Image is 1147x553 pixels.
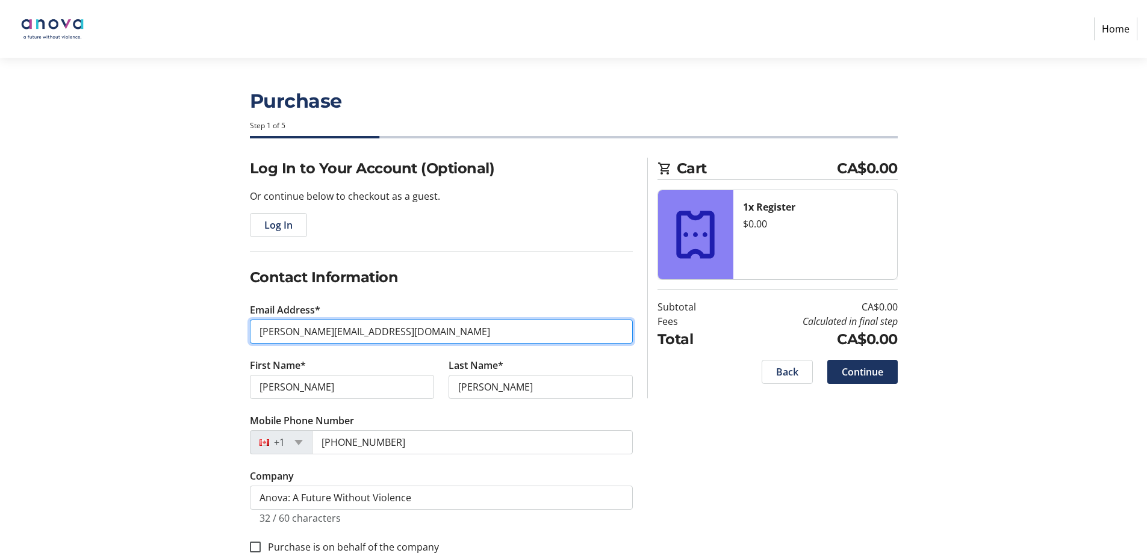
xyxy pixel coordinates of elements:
p: Or continue below to checkout as a guest. [250,189,633,203]
label: Email Address* [250,303,320,317]
td: Total [657,329,727,350]
h1: Purchase [250,87,898,116]
div: Step 1 of 5 [250,120,898,131]
td: CA$0.00 [727,300,898,314]
label: First Name* [250,358,306,372]
button: Continue [827,360,898,384]
a: Home [1094,17,1137,40]
strong: 1x Register [743,200,795,214]
button: Log In [250,213,307,237]
td: Calculated in final step [727,314,898,329]
label: Company [250,469,294,483]
div: $0.00 [743,217,887,231]
h2: Log In to Your Account (Optional) [250,158,633,179]
label: Mobile Phone Number [250,413,354,428]
span: Continue [842,365,883,379]
h2: Contact Information [250,267,633,288]
button: Back [762,360,813,384]
img: Anova: A Future Without Violence's Logo [10,5,95,53]
td: Fees [657,314,727,329]
input: (506) 234-5678 [312,430,633,454]
span: Back [776,365,798,379]
span: Cart [677,158,838,179]
td: CA$0.00 [727,329,898,350]
span: CA$0.00 [837,158,898,179]
tr-character-limit: 32 / 60 characters [260,511,341,525]
span: Log In [264,218,293,232]
td: Subtotal [657,300,727,314]
label: Last Name* [449,358,503,372]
